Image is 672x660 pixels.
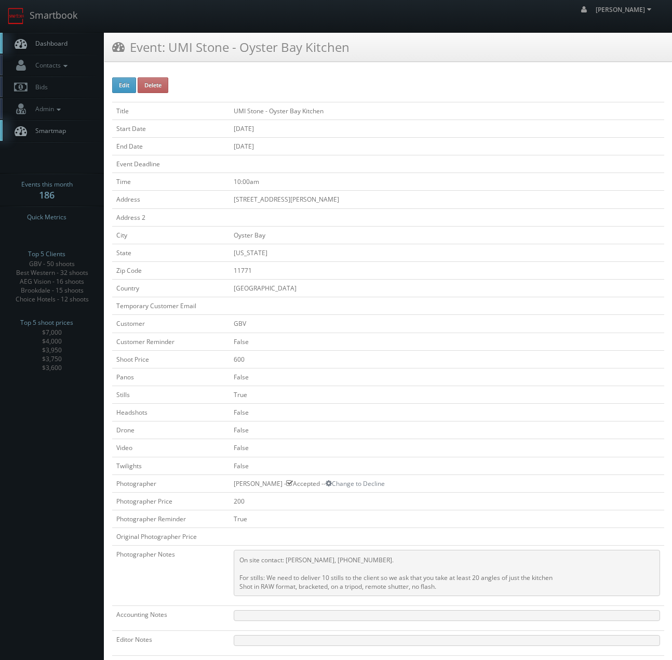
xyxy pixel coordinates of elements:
[28,249,65,259] span: Top 5 Clients
[138,77,168,93] button: Delete
[39,189,55,201] strong: 186
[112,297,230,315] td: Temporary Customer Email
[112,120,230,137] td: Start Date
[230,137,664,155] td: [DATE]
[112,457,230,474] td: Twilights
[8,8,24,24] img: smartbook-logo.png
[230,102,664,120] td: UMI Stone - Oyster Bay Kitchen
[112,226,230,244] td: City
[112,208,230,226] td: Address 2
[230,510,664,527] td: True
[230,226,664,244] td: Oyster Bay
[112,350,230,368] td: Shoot Price
[112,631,230,656] td: Editor Notes
[230,457,664,474] td: False
[230,421,664,439] td: False
[230,386,664,403] td: True
[230,368,664,386] td: False
[112,439,230,457] td: Video
[112,191,230,208] td: Address
[30,39,68,48] span: Dashboard
[112,102,230,120] td: Title
[112,261,230,279] td: Zip Code
[112,315,230,333] td: Customer
[112,173,230,191] td: Time
[230,191,664,208] td: [STREET_ADDRESS][PERSON_NAME]
[112,77,136,93] button: Edit
[230,439,664,457] td: False
[230,492,664,510] td: 200
[30,126,66,135] span: Smartmap
[230,280,664,297] td: [GEOGRAPHIC_DATA]
[112,386,230,403] td: Stills
[230,474,664,492] td: [PERSON_NAME] - Accepted --
[27,212,66,222] span: Quick Metrics
[230,404,664,421] td: False
[21,179,73,190] span: Events this month
[230,120,664,137] td: [DATE]
[112,510,230,527] td: Photographer Reminder
[234,550,660,596] pre: On site contact: [PERSON_NAME], [PHONE_NUMBER]. For stills: We need to deliver 10 stills to the c...
[230,333,664,350] td: False
[112,492,230,510] td: Photographer Price
[112,474,230,492] td: Photographer
[112,368,230,386] td: Panos
[112,244,230,261] td: State
[230,315,664,333] td: GBV
[30,61,70,70] span: Contacts
[326,479,385,488] a: Change to Decline
[112,38,350,56] h3: Event: UMI Stone - Oyster Bay Kitchen
[230,173,664,191] td: 10:00am
[30,83,48,91] span: Bids
[112,137,230,155] td: End Date
[230,350,664,368] td: 600
[112,404,230,421] td: Headshots
[112,155,230,173] td: Event Deadline
[112,333,230,350] td: Customer Reminder
[112,280,230,297] td: Country
[112,528,230,546] td: Original Photographer Price
[230,244,664,261] td: [US_STATE]
[112,606,230,631] td: Accounting Notes
[230,261,664,279] td: 11771
[112,421,230,439] td: Drone
[596,5,654,14] span: [PERSON_NAME]
[112,546,230,606] td: Photographer Notes
[20,318,73,328] span: Top 5 shoot prices
[30,104,63,113] span: Admin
